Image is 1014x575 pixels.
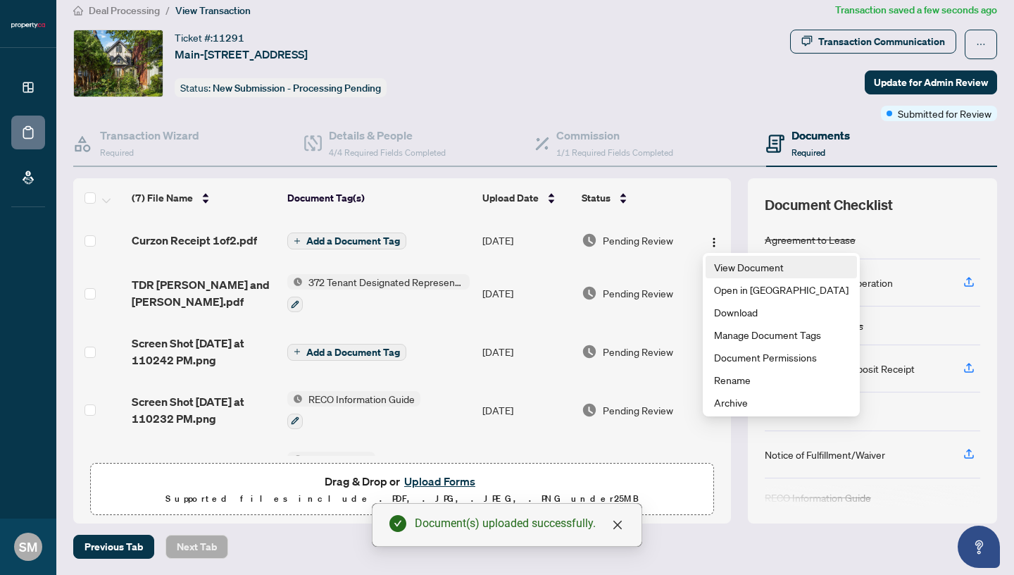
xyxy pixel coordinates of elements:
[576,178,696,218] th: Status
[714,372,849,388] span: Rename
[287,391,303,407] img: Status Icon
[165,2,170,18] li: /
[132,335,277,369] span: Screen Shot [DATE] at 110242 PM.png
[400,472,480,490] button: Upload Forms
[612,519,623,531] span: close
[294,237,301,245] span: plus
[126,178,282,218] th: (7) File Name
[874,71,988,94] span: Update for Admin Review
[389,515,406,532] span: check-circle
[790,30,956,54] button: Transaction Communication
[132,232,257,249] span: Curzon Receipt 1of2.pdf
[84,536,143,558] span: Previous Tab
[958,526,1000,568] button: Open asap
[603,402,673,418] span: Pending Review
[865,70,997,94] button: Update for Admin Review
[976,39,986,49] span: ellipsis
[714,304,849,320] span: Download
[835,2,997,18] article: Transaction saved a few seconds ago
[287,274,470,312] button: Status Icon372 Tenant Designated Representation Agreement with Company Schedule A
[791,147,825,158] span: Required
[714,327,849,342] span: Manage Document Tags
[582,285,597,301] img: Document Status
[287,391,420,429] button: Status IconRECO Information Guide
[287,232,406,250] button: Add a Document Tag
[556,147,673,158] span: 1/1 Required Fields Completed
[175,30,244,46] div: Ticket #:
[477,178,576,218] th: Upload Date
[132,453,277,487] span: Screen Shot [DATE] at 110648 AM.png
[325,472,480,490] span: Drag & Drop or
[329,127,446,144] h4: Details & People
[99,490,705,507] p: Supported files include .PDF, .JPG, .JPEG, .PNG under 25 MB
[714,282,849,297] span: Open in [GEOGRAPHIC_DATA]
[610,517,625,533] a: Close
[19,537,37,557] span: SM
[89,4,160,17] span: Deal Processing
[482,190,539,206] span: Upload Date
[213,82,381,94] span: New Submission - Processing Pending
[132,190,193,206] span: (7) File Name
[287,342,406,361] button: Add a Document Tag
[714,395,849,410] span: Archive
[603,285,673,301] span: Pending Review
[303,391,420,407] span: RECO Information Guide
[73,6,83,16] span: home
[898,106,991,121] span: Submitted for Review
[213,32,244,44] span: 11291
[582,233,597,248] img: Document Status
[714,259,849,275] span: View Document
[603,233,673,248] span: Pending Review
[477,218,576,263] td: [DATE]
[175,46,308,63] span: Main-[STREET_ADDRESS]
[175,78,387,97] div: Status:
[132,276,277,310] span: TDR [PERSON_NAME] and [PERSON_NAME].pdf
[287,344,406,361] button: Add a Document Tag
[477,380,576,440] td: [DATE]
[791,127,850,144] h4: Documents
[287,274,303,290] img: Status Icon
[73,535,154,559] button: Previous Tab
[306,347,400,357] span: Add a Document Tag
[303,274,470,290] span: 372 Tenant Designated Representation Agreement with Company Schedule A
[765,195,893,215] span: Document Checklist
[74,30,163,97] img: IMG-E12423435_1.jpg
[714,350,849,365] span: Document Permissions
[703,229,725,252] button: Logo
[603,344,673,359] span: Pending Review
[477,263,576,323] td: [DATE]
[329,147,446,158] span: 4/4 Required Fields Completed
[294,348,301,355] span: plus
[818,30,945,53] div: Transaction Communication
[306,236,400,246] span: Add a Document Tag
[582,402,597,418] img: Document Status
[165,535,228,559] button: Next Tab
[765,447,885,462] div: Notice of Fulfillment/Waiver
[287,452,375,490] button: Status IconMLS Print Out
[100,127,199,144] h4: Transaction Wizard
[175,4,251,17] span: View Transaction
[415,515,625,532] div: Document(s) uploaded successfully.
[582,344,597,359] img: Document Status
[287,452,303,467] img: Status Icon
[11,21,45,30] img: logo
[282,178,477,218] th: Document Tag(s)
[303,452,375,467] span: MLS Print Out
[287,233,406,249] button: Add a Document Tag
[100,147,134,158] span: Required
[91,464,713,516] span: Drag & Drop orUpload FormsSupported files include .PDF, .JPG, .JPEG, .PNG under25MB
[132,393,277,427] span: Screen Shot [DATE] at 110232 PM.png
[477,440,576,501] td: [DATE]
[765,232,856,247] div: Agreement to Lease
[708,237,720,248] img: Logo
[582,190,611,206] span: Status
[556,127,673,144] h4: Commission
[477,323,576,380] td: [DATE]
